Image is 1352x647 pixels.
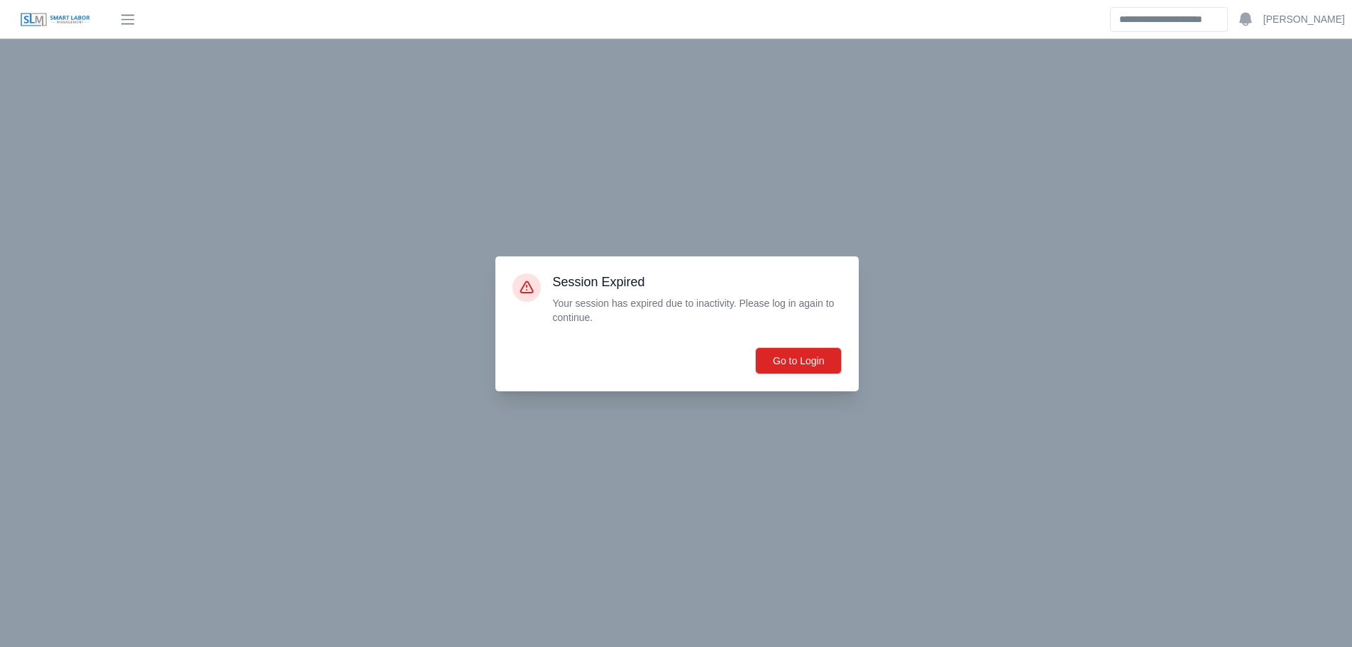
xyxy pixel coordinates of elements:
[1110,7,1228,32] input: Search
[755,347,842,374] button: Go to Login
[1263,12,1345,27] a: [PERSON_NAME]
[20,12,91,28] img: SLM Logo
[552,296,842,325] p: Your session has expired due to inactivity. Please log in again to continue.
[552,273,842,290] h3: Session Expired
